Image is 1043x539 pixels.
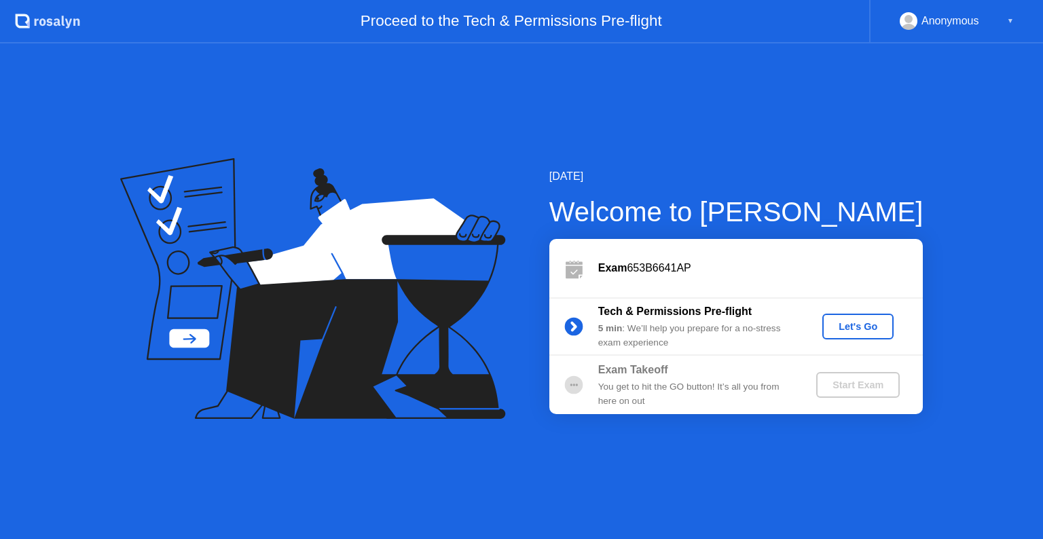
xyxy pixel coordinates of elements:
div: : We’ll help you prepare for a no-stress exam experience [598,322,794,350]
div: Start Exam [822,379,894,390]
div: You get to hit the GO button! It’s all you from here on out [598,380,794,408]
div: Welcome to [PERSON_NAME] [549,191,923,232]
b: Exam Takeoff [598,364,668,375]
div: 653B6641AP [598,260,923,276]
div: Anonymous [921,12,979,30]
div: [DATE] [549,168,923,185]
b: Tech & Permissions Pre-flight [598,305,752,317]
b: Exam [598,262,627,274]
div: Let's Go [828,321,888,332]
button: Start Exam [816,372,900,398]
b: 5 min [598,323,623,333]
button: Let's Go [822,314,894,339]
div: ▼ [1007,12,1014,30]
